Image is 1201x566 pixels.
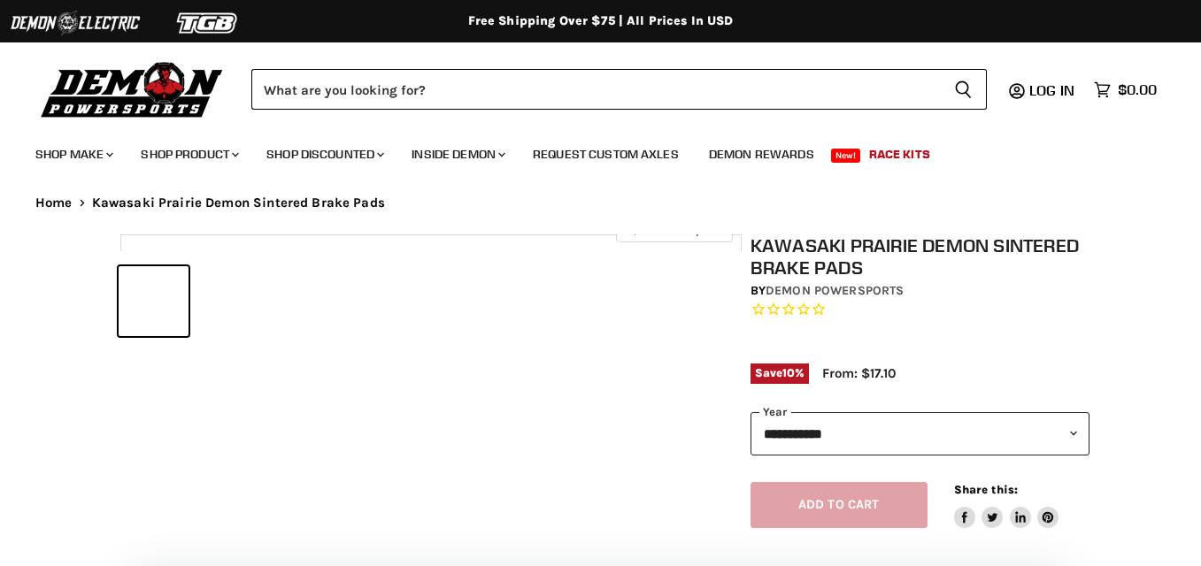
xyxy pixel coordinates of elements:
[1118,81,1157,98] span: $0.00
[625,223,723,236] span: Click to expand
[751,363,809,383] span: Save %
[751,412,1089,455] select: year
[782,366,795,379] span: 10
[751,301,1089,319] span: Rated 0.0 out of 5 stars 0 reviews
[9,6,142,40] img: Demon Electric Logo 2
[253,136,395,172] a: Shop Discounted
[398,136,516,172] a: Inside Demon
[1029,81,1074,99] span: Log in
[856,136,943,172] a: Race Kits
[22,129,1152,172] ul: Main menu
[35,195,73,210] a: Home
[751,234,1089,279] h1: Kawasaki Prairie Demon Sintered Brake Pads
[142,6,274,40] img: TGB Logo 2
[269,266,339,336] button: Kawasaki Prairie Demon Sintered Brake Pads thumbnail
[92,195,385,210] span: Kawasaki Prairie Demon Sintered Brake Pads
[751,281,1089,301] div: by
[35,57,229,120] img: Demon Powersports
[520,136,692,172] a: Request Custom Axles
[119,266,189,336] button: Kawasaki Prairie Demon Sintered Brake Pads thumbnail
[696,136,828,172] a: Demon Rewards
[940,69,987,110] button: Search
[1021,82,1085,98] a: Log in
[831,149,861,163] span: New!
[822,365,896,381] span: From: $17.10
[766,283,904,298] a: Demon Powersports
[954,483,1018,496] span: Share this:
[251,69,987,110] form: Product
[22,136,124,172] a: Shop Make
[251,69,940,110] input: Search
[954,482,1059,529] aside: Share this:
[194,266,264,336] button: Kawasaki Prairie Demon Sintered Brake Pads thumbnail
[127,136,250,172] a: Shop Product
[1085,77,1166,103] a: $0.00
